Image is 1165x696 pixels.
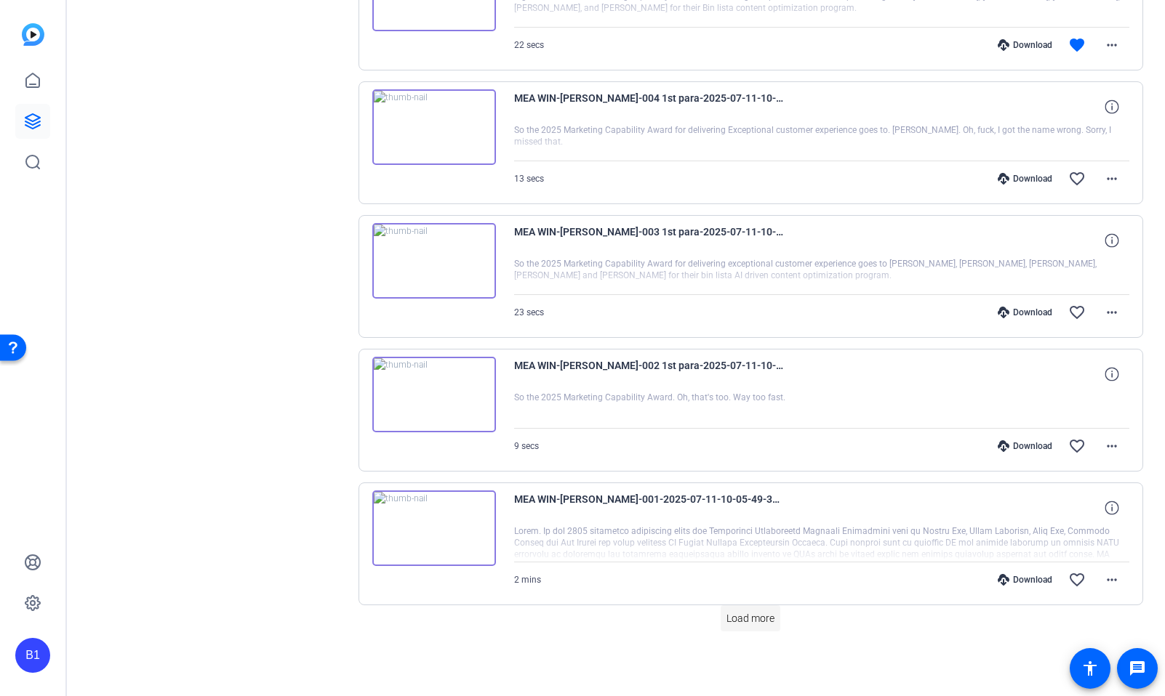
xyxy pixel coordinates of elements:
div: B1 [15,638,50,673]
mat-icon: accessibility [1081,660,1099,677]
span: 23 secs [514,307,544,317]
mat-icon: favorite_border [1068,571,1086,588]
mat-icon: favorite_border [1068,304,1086,321]
mat-icon: more_horiz [1103,36,1121,54]
span: MEA WIN-[PERSON_NAME]-003 1st para-2025-07-11-10-12-54-011-0 [514,223,783,258]
mat-icon: more_horiz [1103,170,1121,187]
mat-icon: favorite [1068,36,1086,54]
span: 13 secs [514,174,544,184]
span: MEA WIN-[PERSON_NAME]-001-2025-07-11-10-05-49-399-0 [514,490,783,525]
span: Load more [726,611,774,626]
span: MEA WIN-[PERSON_NAME]-002 1st para-2025-07-11-10-12-12-695-0 [514,357,783,392]
div: Download [990,173,1060,185]
mat-icon: more_horiz [1103,304,1121,321]
mat-icon: more_horiz [1103,571,1121,588]
img: thumb-nail [372,223,496,299]
div: Download [990,440,1060,452]
button: Load more [721,605,780,631]
mat-icon: favorite_border [1068,437,1086,455]
span: MEA WIN-[PERSON_NAME]-004 1st para-2025-07-11-10-14-19-240-0 [514,89,783,124]
div: Download [990,574,1060,586]
span: 2 mins [514,575,541,585]
div: Download [990,39,1060,51]
img: thumb-nail [372,357,496,432]
img: blue-gradient.svg [22,23,44,46]
img: thumb-nail [372,89,496,165]
mat-icon: message [1129,660,1146,677]
span: 22 secs [514,40,544,50]
mat-icon: more_horiz [1103,437,1121,455]
mat-icon: favorite_border [1068,170,1086,187]
span: 9 secs [514,441,539,451]
img: thumb-nail [372,490,496,566]
div: Download [990,307,1060,318]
